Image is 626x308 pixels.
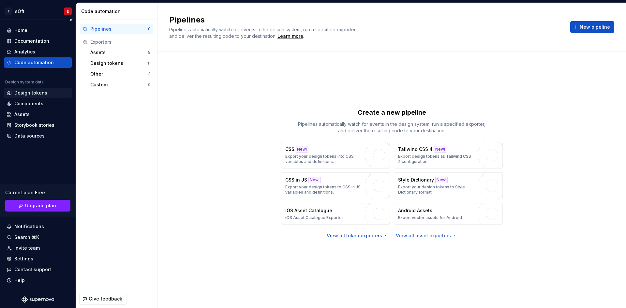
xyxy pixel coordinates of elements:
p: CSS [285,146,294,153]
button: Custom0 [88,80,153,90]
div: Components [14,100,43,107]
div: New! [435,177,448,183]
button: Give feedback [79,293,127,305]
a: View all asset exporters [396,232,457,239]
p: Tailwind CSS 4 [398,146,433,153]
a: Code automation [4,57,72,68]
button: Pipelines0 [80,24,153,34]
div: 0 [148,26,151,32]
p: CSS in JS [285,177,307,183]
button: Collapse sidebar [67,15,76,24]
div: 3 [148,71,151,77]
div: Other [90,71,148,77]
button: CSS in JSNew!Export your design tokens to CSS in JS variables and definitions. [281,172,390,199]
div: Notifications [14,223,44,230]
p: Pipelines automatically watch for events in the design system, run a specified exporter, and deli... [294,121,490,134]
span: Pipelines automatically watch for events in the design system, run a specified exporter, and deli... [169,27,358,39]
span: Upgrade plan [25,202,56,209]
a: Components [4,98,72,109]
button: Tailwind CSS 4New!Export design tokens as Tailwind CSS 4 configuration. [394,142,503,169]
button: Search ⌘K [4,232,72,242]
button: Notifications [4,221,72,232]
a: Documentation [4,36,72,46]
button: iOS Asset CatalogueiOS Asset Catalogue Exporter [281,203,390,225]
span: Give feedback [89,296,122,302]
div: Data sources [14,133,45,139]
p: Export vector assets for Android [398,215,462,220]
div: Documentation [14,38,49,44]
p: Android Assets [398,207,432,214]
div: Settings [14,256,33,262]
p: Export your design tokens to CSS in JS variables and definitions. [285,184,362,195]
a: Design tokens [4,88,72,98]
button: Other3 [88,69,153,79]
div: Custom [90,81,148,88]
div: E [67,9,69,14]
div: Invite team [14,245,40,251]
div: Design tokens [14,90,47,96]
div: Code automation [14,59,54,66]
p: iOS Asset Catalogue Exporter [285,215,343,220]
div: New! [296,146,308,153]
button: Design tokens11 [88,58,153,68]
p: Create a new pipeline [358,108,426,117]
p: Export your design tokens to Style Dictionary format. [398,184,474,195]
p: Export design tokens as Tailwind CSS 4 configuration. [398,154,474,164]
a: Analytics [4,47,72,57]
div: New! [308,177,321,183]
div: Design system data [5,80,44,85]
div: Pipelines [90,26,148,32]
a: Learn more [277,33,303,39]
h2: Pipelines [169,15,562,25]
div: Contact support [14,266,51,273]
div: Code automation [81,8,155,15]
div: Assets [14,111,30,118]
a: Storybook stories [4,120,72,130]
a: Home [4,25,72,36]
button: CSSNew!Export your design tokens into CSS variables and definitions. [281,142,390,169]
a: Data sources [4,131,72,141]
div: Current plan : Free [5,189,70,196]
div: Search ⌘K [14,234,39,241]
div: 8 [148,50,151,55]
div: New! [434,146,446,153]
div: Home [14,27,27,34]
a: View all token exporters [327,232,388,239]
div: 0 [148,82,151,87]
div: Help [14,277,25,284]
button: New pipeline [570,21,614,33]
div: Storybook stories [14,122,54,128]
a: Upgrade plan [5,200,70,212]
div: Analytics [14,49,35,55]
span: . [276,34,304,39]
div: sOft [15,8,24,15]
button: Help [4,275,72,286]
a: Invite team [4,243,72,253]
a: Assets [4,109,72,120]
button: EsOftE [1,4,74,18]
button: Contact support [4,264,72,275]
p: Style Dictionary [398,177,434,183]
p: iOS Asset Catalogue [285,207,332,214]
span: New pipeline [580,24,610,30]
div: Assets [90,49,148,56]
button: Style DictionaryNew!Export your design tokens to Style Dictionary format. [394,172,503,199]
a: Settings [4,254,72,264]
button: Android AssetsExport vector assets for Android [394,203,503,225]
p: Export your design tokens into CSS variables and definitions. [285,154,362,164]
div: Design tokens [90,60,147,66]
div: 11 [147,61,151,66]
div: E [5,7,12,15]
div: Exporters [90,39,151,45]
svg: Supernova Logo [22,296,54,303]
button: Assets8 [88,47,153,58]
